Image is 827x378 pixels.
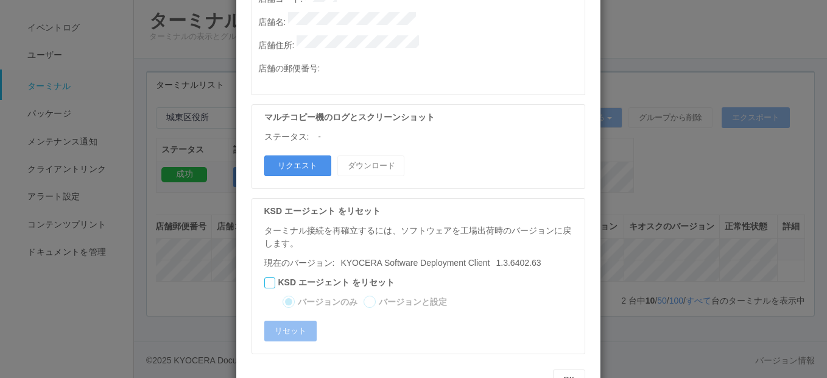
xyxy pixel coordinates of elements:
p: マルチコピー機のログとスクリーンショット [264,111,579,124]
p: 店舗住所 : [258,35,585,52]
label: バージョンと設定 [379,296,447,308]
button: リクエスト [264,155,331,176]
p: ターミナル接続を再確立するには、ソフトウェアを工場出荷時のバージョンに戻します。 [264,224,579,251]
p: ステータス: [264,130,309,143]
label: KSD エージェント をリセット [278,276,395,289]
p: 店舗名 : [258,12,585,29]
p: 現在のバージョン: [264,257,579,269]
span: 1.3.6402.63 [334,258,541,268]
label: バージョンのみ [298,296,357,308]
p: KSD エージェント をリセット [264,205,579,218]
button: ダウンロード [337,155,404,176]
span: KYOCERA Software Deployment Client [340,258,490,268]
p: 店舗の郵便番号 : [258,59,585,75]
button: リセット [264,321,317,341]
